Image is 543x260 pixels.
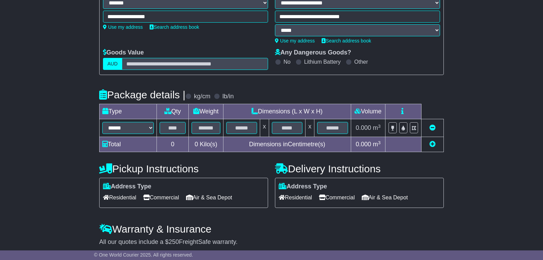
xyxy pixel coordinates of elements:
[189,104,223,119] td: Weight
[362,192,408,203] span: Air & Sea Depot
[103,24,143,30] a: Use my address
[275,49,351,57] label: Any Dangerous Goods?
[354,59,368,65] label: Other
[99,163,268,174] h4: Pickup Instructions
[356,124,371,131] span: 0.000
[275,38,315,44] a: Use my address
[351,104,385,119] td: Volume
[150,24,199,30] a: Search address book
[103,49,144,57] label: Goods Value
[100,137,157,152] td: Total
[94,252,193,258] span: © One World Courier 2025. All rights reserved.
[157,137,189,152] td: 0
[319,192,355,203] span: Commercial
[304,59,341,65] label: Lithium Battery
[356,141,371,148] span: 0.000
[378,140,381,145] sup: 3
[429,141,436,148] a: Add new item
[186,192,232,203] span: Air & Sea Depot
[157,104,189,119] td: Qty
[284,59,290,65] label: No
[100,104,157,119] td: Type
[279,192,312,203] span: Residential
[223,137,351,152] td: Dimensions in Centimetre(s)
[103,58,122,70] label: AUD
[99,238,444,246] div: All our quotes include a $ FreightSafe warranty.
[223,104,351,119] td: Dimensions (L x W x H)
[99,89,185,100] h4: Package details |
[103,192,136,203] span: Residential
[373,124,381,131] span: m
[103,183,151,190] label: Address Type
[194,93,210,100] label: kg/cm
[279,183,327,190] label: Address Type
[195,141,198,148] span: 0
[260,119,269,137] td: x
[322,38,371,44] a: Search address book
[275,163,444,174] h4: Delivery Instructions
[378,124,381,129] sup: 3
[143,192,179,203] span: Commercial
[189,137,223,152] td: Kilo(s)
[169,238,179,245] span: 250
[222,93,234,100] label: lb/in
[99,223,444,235] h4: Warranty & Insurance
[305,119,314,137] td: x
[429,124,436,131] a: Remove this item
[373,141,381,148] span: m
